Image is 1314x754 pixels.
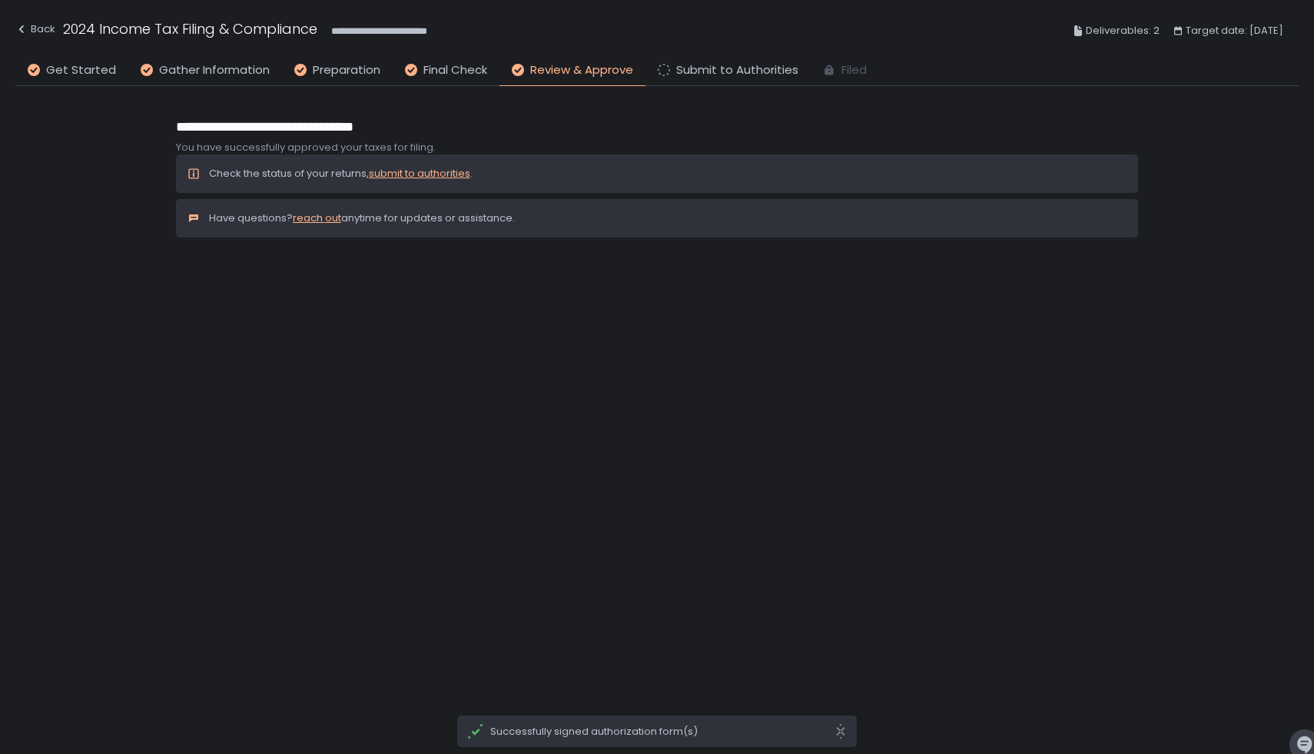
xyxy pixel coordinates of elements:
span: Gather Information [159,61,270,79]
div: You have successfully approved your taxes for filing. [176,141,1139,154]
span: Deliverables: 2 [1086,22,1160,40]
svg: close [835,723,847,739]
div: Back [15,20,55,38]
span: Review & Approve [530,61,633,79]
span: Successfully signed authorization form(s) [490,725,835,739]
button: Back [15,18,55,44]
p: Have questions? anytime for updates or assistance. [209,211,515,225]
span: Filed [841,61,867,79]
a: reach out [293,211,341,225]
span: Target date: [DATE] [1186,22,1283,40]
span: Submit to Authorities [676,61,798,79]
span: Get Started [46,61,116,79]
p: Check the status of your returns, . [209,167,473,181]
a: submit to authorities [369,166,470,181]
span: Preparation [313,61,380,79]
h1: 2024 Income Tax Filing & Compliance [63,18,317,39]
span: Final Check [423,61,487,79]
